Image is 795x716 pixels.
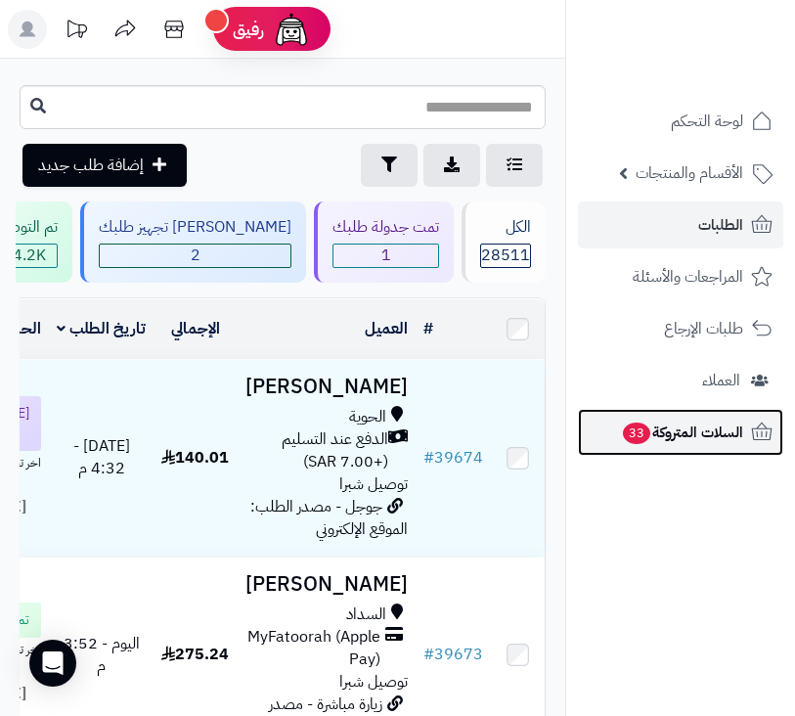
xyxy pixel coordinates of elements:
[365,317,408,340] a: العميل
[339,670,408,694] span: توصيل شبرا
[233,18,264,41] span: رفيق
[578,201,783,248] a: الطلبات
[578,409,783,456] a: السلات المتروكة33
[423,446,434,470] span: #
[578,305,783,352] a: طلبات الإرجاع
[76,201,310,283] a: [PERSON_NAME] تجهيز طلبك 2
[698,211,743,239] span: الطلبات
[458,201,550,283] a: الكل28511
[664,315,743,342] span: طلبات الإرجاع
[29,640,76,687] div: Open Intercom Messenger
[633,263,743,291] span: المراجعات والأسئلة
[310,201,458,283] a: تمت جدولة طلبك 1
[161,446,229,470] span: 140.01
[702,367,740,394] span: العملاء
[333,245,438,267] span: 1
[245,626,380,671] span: MyFatoorah (Apple Pay)
[578,98,783,145] a: لوحة التحكم
[250,495,408,541] span: جوجل - مصدر الطلب: الموقع الإلكتروني
[423,643,483,666] a: #39673
[4,317,41,340] a: الحالة
[245,573,408,596] h3: [PERSON_NAME]
[623,423,651,444] span: 33
[272,10,311,49] img: ai-face.png
[245,428,388,473] span: الدفع عند التسليم (+7.00 SAR)
[480,216,531,239] div: الكل
[245,376,408,398] h3: [PERSON_NAME]
[621,419,743,446] span: السلات المتروكة
[161,643,229,666] span: 275.24
[22,144,187,187] a: إضافة طلب جديد
[423,643,434,666] span: #
[671,108,743,135] span: لوحة التحكم
[73,434,130,480] span: [DATE] - 4:32 م
[171,317,220,340] a: الإجمالي
[349,406,386,428] span: الحوية
[423,317,433,340] a: #
[332,216,439,239] div: تمت جدولة طلبك
[578,253,783,300] a: المراجعات والأسئلة
[481,245,530,267] span: 28511
[636,159,743,187] span: الأقسام والمنتجات
[38,154,144,177] span: إضافة طلب جديد
[578,357,783,404] a: العملاء
[346,604,386,626] span: السداد
[100,245,290,267] span: 2
[423,446,483,470] a: #39674
[57,317,146,340] a: تاريخ الطلب
[52,10,101,54] a: تحديثات المنصة
[64,632,140,678] span: اليوم - 3:52 م
[339,472,408,496] span: توصيل شبرا
[99,216,291,239] div: [PERSON_NAME] تجهيز طلبك
[662,46,776,87] img: logo-2.png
